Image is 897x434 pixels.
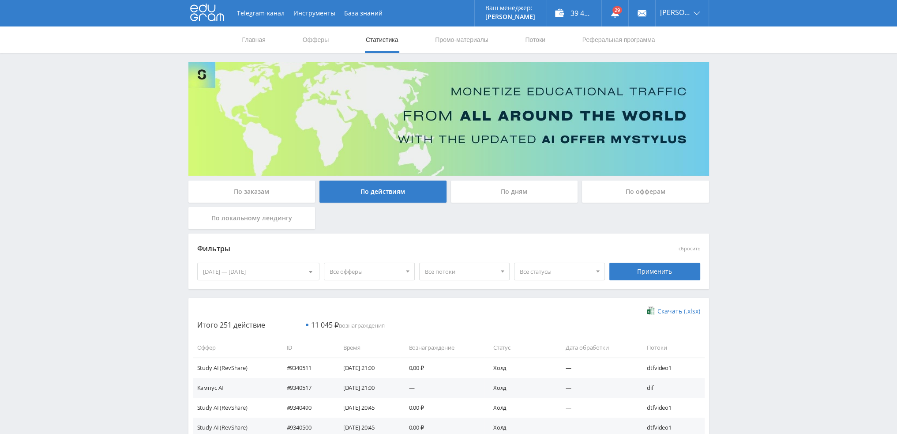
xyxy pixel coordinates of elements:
td: — [557,378,638,398]
a: Скачать (.xlsx) [647,307,700,316]
td: Холд [484,358,557,377]
td: Вознаграждение [400,338,484,358]
div: По дням [451,181,578,203]
span: [PERSON_NAME] [660,9,691,16]
p: [PERSON_NAME] [485,13,535,20]
td: Потоки [638,338,704,358]
a: Промо-материалы [434,26,489,53]
span: Все статусы [520,263,591,280]
td: 0,00 ₽ [400,398,484,418]
div: По заказам [188,181,315,203]
a: Потоки [524,26,546,53]
a: Статистика [365,26,399,53]
span: вознаграждения [311,321,385,329]
td: [DATE] 21:00 [334,358,400,377]
p: Ваш менеджер: [485,4,535,11]
td: #9340490 [278,398,334,418]
span: Все офферы [330,263,401,280]
td: #9340511 [278,358,334,377]
div: По действиям [319,181,447,203]
td: Время [334,338,400,358]
div: Применить [609,263,700,280]
td: Study AI (RevShare) [193,398,278,418]
img: Banner [188,62,709,176]
td: 0,00 ₽ [400,358,484,377]
td: — [557,358,638,377]
span: Все потоки [425,263,496,280]
td: [DATE] 21:00 [334,378,400,398]
td: Холд [484,378,557,398]
img: xlsx [647,306,654,315]
td: dtfvideo1 [638,398,704,418]
span: 11 045 ₽ [311,320,339,330]
td: Study AI (RevShare) [193,358,278,377]
td: ID [278,338,334,358]
a: Офферы [302,26,330,53]
td: Оффер [193,338,278,358]
td: Кампус AI [193,378,278,398]
a: Реферальная программа [582,26,656,53]
td: Статус [484,338,557,358]
div: По офферам [582,181,709,203]
td: — [557,398,638,418]
div: По локальному лендингу [188,207,315,229]
td: dif [638,378,704,398]
td: — [400,378,484,398]
button: сбросить [679,246,700,252]
div: Фильтры [197,242,574,256]
div: [DATE] — [DATE] [198,263,319,280]
td: dtfvideo1 [638,358,704,377]
td: [DATE] 20:45 [334,398,400,418]
span: Скачать (.xlsx) [657,308,700,315]
td: Дата обработки [557,338,638,358]
span: Итого 251 действие [197,320,265,330]
a: Главная [241,26,266,53]
td: Холд [484,398,557,418]
td: #9340517 [278,378,334,398]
